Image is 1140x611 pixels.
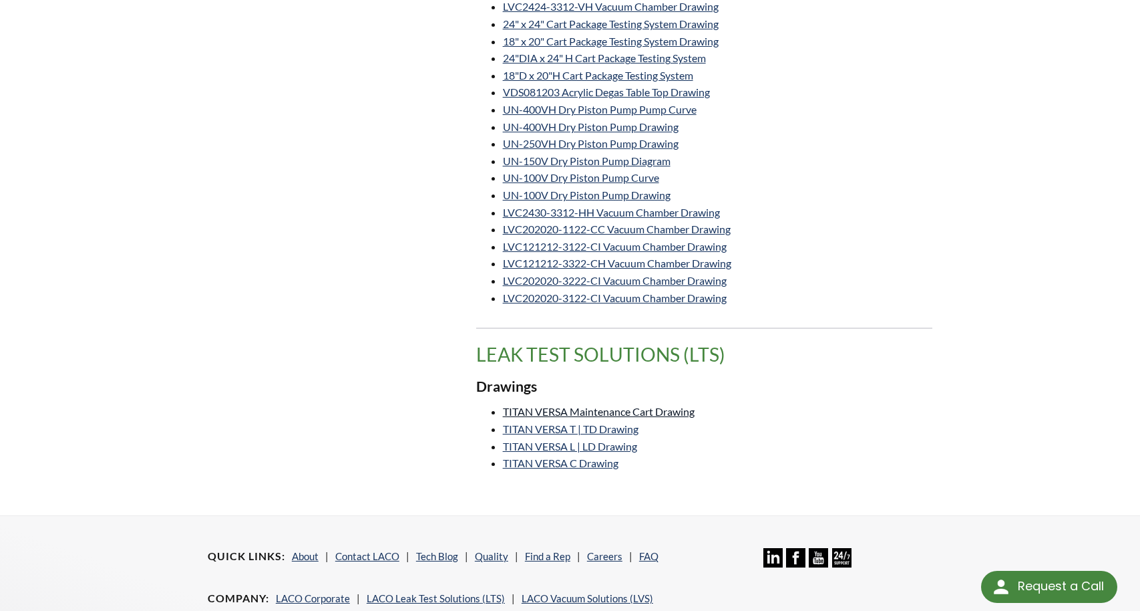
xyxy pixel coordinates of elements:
a: LVC121212-3322-CH Vacuum Chamber Drawing [503,257,731,269]
a: TITAN VERSA Maintenance Cart Drawing [503,405,695,418]
a: Careers [587,550,622,562]
a: TITAN VERSA L | LD Drawing [503,440,637,453]
a: 24" x 24" Cart Package Testing System Drawing [503,17,719,30]
a: LVC121212-3122-CI Vacuum Chamber Drawing [503,240,727,253]
a: 18"D x 20"H Cart Package Testing System [503,69,693,82]
div: Request a Call [981,571,1117,603]
a: 24"DIA x 24" H Cart Package Testing System [503,51,706,64]
a: LVC202020-3222-CI Vacuum Chamber Drawing [503,274,727,287]
a: About [292,550,319,562]
a: Quality [475,550,508,562]
a: LACO Leak Test Solutions (LTS) [367,592,505,604]
a: 18" x 20" Cart Package Testing System Drawing [503,35,719,47]
h3: Drawings [476,378,933,396]
h4: Company [208,592,269,606]
a: TITAN VERSA C Drawing [503,457,618,469]
a: LVC2430-3312-HH Vacuum Chamber Drawing [503,206,720,219]
a: Find a Rep [525,550,570,562]
a: 24/7 Support [832,558,851,570]
a: UN-150V Dry Piston Pump Diagram [503,154,671,167]
h4: Quick Links [208,549,285,564]
img: round button [990,576,1012,598]
a: UN-250VH Dry Piston Pump Drawing [503,137,679,150]
span: translation missing: en.product_groups.Leak Test Solutions (LTS) [476,343,725,366]
a: Tech Blog [416,550,458,562]
div: Request a Call [1018,571,1104,602]
a: LVC202020-1122-CC Vacuum Chamber Drawing [503,223,731,235]
a: UN-400VH Dry Piston Pump Pump Curve [503,103,697,116]
a: LACO Vacuum Solutions (LVS) [522,592,653,604]
a: FAQ [639,550,658,562]
a: Contact LACO [335,550,399,562]
a: TITAN VERSA T | TD Drawing [503,422,638,435]
a: LVC202020-3122-CI Vacuum Chamber Drawing [503,291,727,304]
a: UN-400VH Dry Piston Pump Drawing [503,120,679,133]
a: UN-100V Dry Piston Pump Curve [503,171,659,184]
a: LACO Corporate [276,592,350,604]
a: VDS081203 Acrylic Degas Table Top Drawing [503,86,710,98]
a: UN-100V Dry Piston Pump Drawing [503,189,671,201]
img: 24/7 Support Icon [832,548,851,568]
